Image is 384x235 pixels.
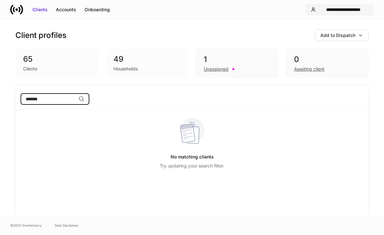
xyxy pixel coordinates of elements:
p: Try updating your search filter. [160,163,224,169]
div: 0 [294,54,361,65]
div: Unassigned [204,66,228,72]
div: 1Unassigned [196,49,278,78]
div: Households [113,66,138,72]
button: Onboarding [80,5,114,15]
h3: Client profiles [15,30,67,41]
div: Onboarding [85,6,110,13]
a: Data Disclaimer [55,223,78,228]
div: Clients [32,6,48,13]
button: Clients [28,5,52,15]
div: 65 [23,54,90,64]
div: Accounts [56,6,76,13]
div: Add to Dispatch [320,32,355,39]
div: Awaiting client [294,66,325,72]
span: © 2025 OneAdvisory [10,223,42,228]
div: 49 [113,54,181,64]
div: Clients [23,66,37,72]
div: 1 [204,54,270,65]
div: 0Awaiting client [286,49,369,78]
button: Accounts [52,5,80,15]
button: Add to Dispatch [315,30,369,41]
h5: No matching clients [171,151,214,163]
